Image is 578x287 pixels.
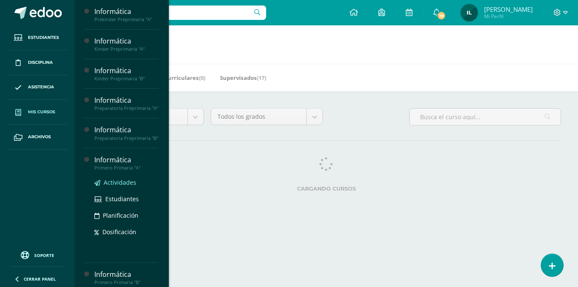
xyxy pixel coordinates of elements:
a: Disciplina [7,50,68,75]
a: Actividades [94,178,159,187]
span: Dosificación [102,228,136,236]
span: Actividades [104,178,136,186]
div: Primero Primaria "B" [94,279,159,285]
span: Todos los grados [217,109,300,125]
a: InformáticaPreparatoria Preprimaria "B" [94,125,159,141]
label: Cargando cursos [91,186,561,192]
a: InformáticaPrimero Primaria "A" [94,155,159,171]
a: Planificación [94,210,159,220]
a: InformáticaPrimero Primaria "B" [94,270,159,285]
div: Primero Primaria "A" [94,165,159,171]
span: Asistencia [28,84,54,90]
div: Informática [94,7,159,16]
span: Mis cursos [28,109,55,115]
img: 36a7f5654db34751f82bc2773ec6cf62.png [461,4,478,21]
div: Informática [94,125,159,135]
div: Prekinder Preprimaria "A" [94,16,159,22]
span: (17) [257,74,266,82]
a: Supervisados(17) [220,71,266,85]
a: InformáticaKinder Preprimaria "B" [94,66,159,82]
span: Planificación [103,211,138,219]
a: Dosificación [94,227,159,237]
a: Estudiantes [7,25,68,50]
span: 18 [437,11,446,20]
span: Estudiantes [105,195,139,203]
span: Cerrar panel [24,276,56,282]
input: Busca un usuario... [80,5,266,20]
div: Preparatoria Preprimaria "B" [94,135,159,141]
div: Kinder Preprimaria "B" [94,76,159,82]
a: Mis Extracurriculares(0) [139,71,205,85]
a: Mis cursos [7,100,68,125]
a: Todos los grados [211,109,323,125]
span: Mi Perfil [484,13,533,20]
a: Asistencia [7,75,68,100]
a: Archivos [7,125,68,150]
div: Informática [94,36,159,46]
div: Informática [94,66,159,76]
a: InformáticaPrekinder Preprimaria "A" [94,7,159,22]
span: Estudiantes [28,34,59,41]
div: Informática [94,96,159,105]
span: Archivos [28,134,51,140]
a: InformáticaKinder Preprimaria "A" [94,36,159,52]
span: Disciplina [28,59,53,66]
div: Preparatoria Preprimaria "A" [94,105,159,111]
input: Busca el curso aquí... [410,109,561,125]
a: Soporte [10,249,64,260]
div: Informática [94,155,159,165]
span: (0) [199,74,205,82]
span: Soporte [34,252,54,258]
a: InformáticaPreparatoria Preprimaria "A" [94,96,159,111]
div: Kinder Preprimaria "A" [94,46,159,52]
a: Estudiantes [94,194,159,204]
span: [PERSON_NAME] [484,5,533,14]
div: Informática [94,270,159,279]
